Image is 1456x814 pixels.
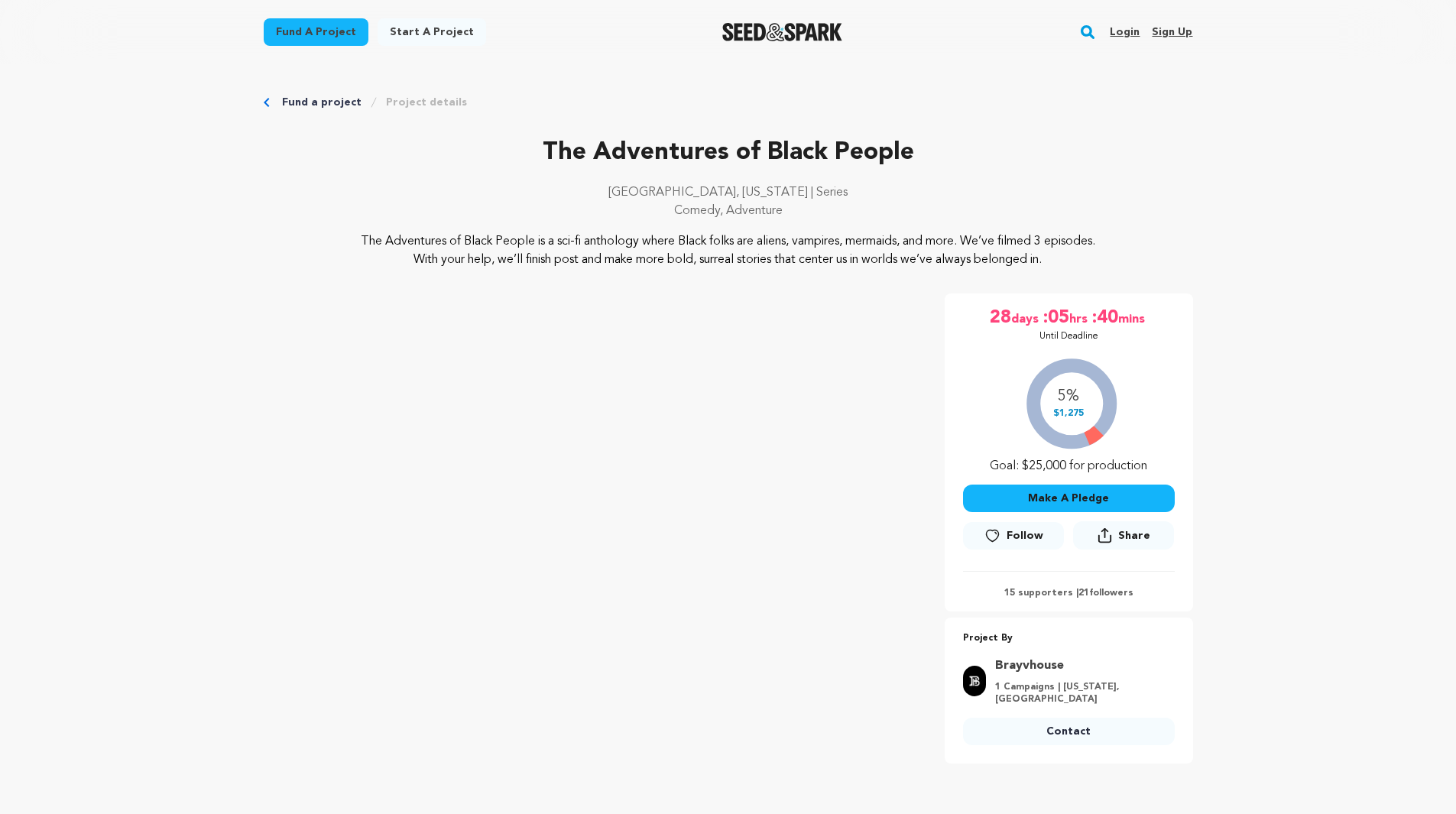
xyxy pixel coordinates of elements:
a: Sign up [1152,20,1192,44]
p: [GEOGRAPHIC_DATA], [US_STATE] | Series [264,183,1193,202]
span: Share [1118,528,1150,543]
a: Project details [386,95,467,110]
p: Project By [963,630,1175,647]
span: days [1011,306,1042,330]
button: Share [1073,521,1174,550]
span: 21 [1078,589,1089,598]
a: Fund a project [282,95,362,110]
p: Until Deadline [1039,330,1098,342]
span: 28 [990,306,1011,330]
a: Contact [963,718,1175,745]
button: Make A Pledge [963,485,1175,512]
span: :05 [1042,306,1069,330]
span: :40 [1091,306,1118,330]
a: Goto Brayvhouse profile [995,657,1166,675]
span: Follow [1007,528,1043,543]
span: hrs [1069,306,1091,330]
p: 15 supporters | followers [963,587,1175,599]
p: The Adventures of Black People is a sci-fi anthology where Black folks are aliens, vampires, merm... [356,232,1100,269]
a: Start a project [378,18,486,46]
span: mins [1118,306,1148,330]
a: Fund a project [264,18,368,46]
p: Comedy, Adventure [264,202,1193,220]
img: Seed&Spark Logo Dark Mode [722,23,842,41]
span: Share [1073,521,1174,556]
p: The Adventures of Black People [264,135,1193,171]
a: Login [1110,20,1140,44]
div: Breadcrumb [264,95,1193,110]
img: 66b312189063c2cc.jpg [963,666,986,696]
a: Seed&Spark Homepage [722,23,842,41]
p: 1 Campaigns | [US_STATE], [GEOGRAPHIC_DATA] [995,681,1166,705]
a: Follow [963,522,1064,550]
